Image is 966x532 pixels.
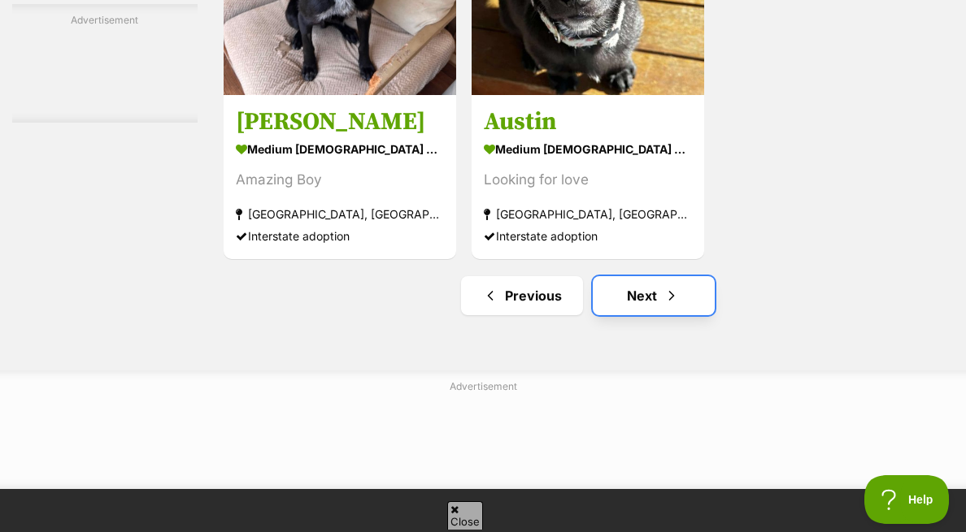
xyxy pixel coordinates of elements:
a: Austin medium [DEMOGRAPHIC_DATA] Dog Looking for love [GEOGRAPHIC_DATA], [GEOGRAPHIC_DATA] Inters... [472,95,704,260]
a: Next page [593,276,715,315]
strong: [GEOGRAPHIC_DATA], [GEOGRAPHIC_DATA] [484,204,692,226]
a: [PERSON_NAME] medium [DEMOGRAPHIC_DATA] Dog Amazing Boy [GEOGRAPHIC_DATA], [GEOGRAPHIC_DATA] Inte... [224,95,456,260]
h3: Austin [484,107,692,138]
h3: [PERSON_NAME] [236,107,444,138]
div: Looking for love [484,170,692,192]
div: Amazing Boy [236,170,444,192]
strong: [GEOGRAPHIC_DATA], [GEOGRAPHIC_DATA] [236,204,444,226]
a: Previous page [461,276,583,315]
div: Advertisement [12,4,198,123]
iframe: Help Scout Beacon - Open [864,475,950,524]
nav: Pagination [222,276,954,315]
strong: medium [DEMOGRAPHIC_DATA] Dog [484,138,692,162]
strong: medium [DEMOGRAPHIC_DATA] Dog [236,138,444,162]
span: Close [447,501,483,530]
div: Interstate adoption [236,226,444,248]
div: Interstate adoption [484,226,692,248]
